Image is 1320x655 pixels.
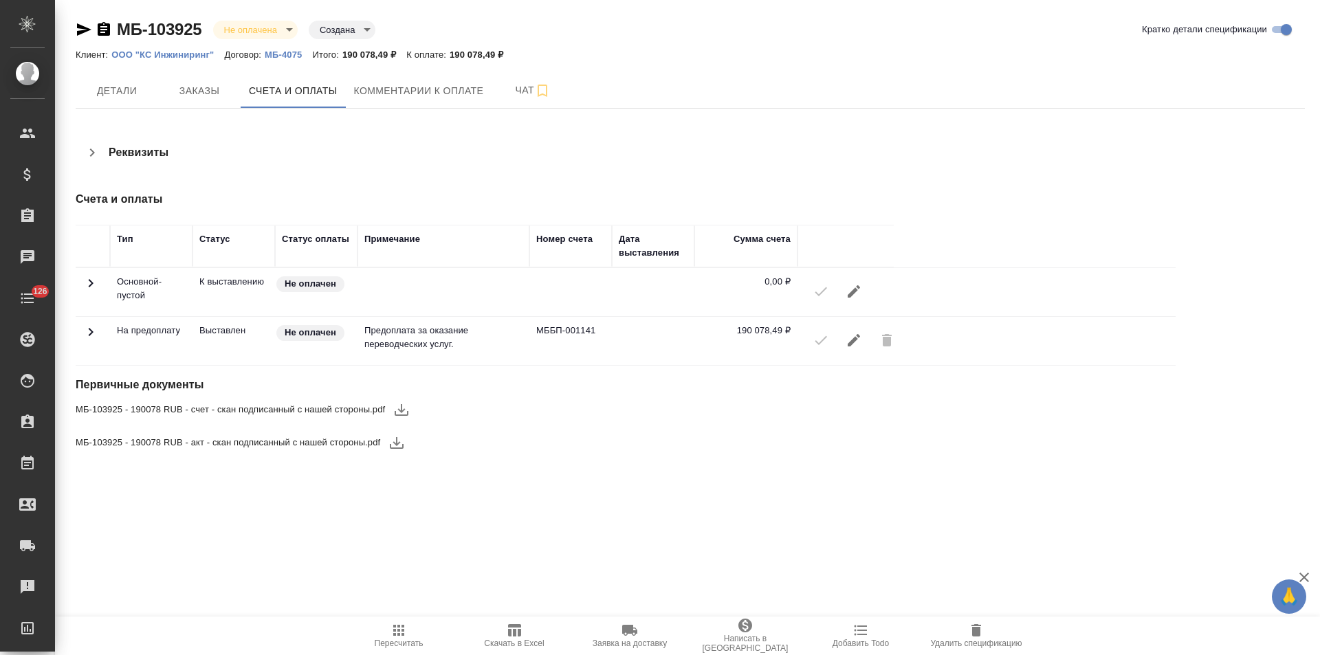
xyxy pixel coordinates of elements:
[76,377,895,393] h4: Первичные документы
[734,232,791,246] div: Сумма счета
[1142,23,1267,36] span: Кратко детали спецификации
[265,48,312,60] a: МБ-4075
[84,82,150,100] span: Детали
[316,24,359,36] button: Создана
[342,49,406,60] p: 190 078,49 ₽
[76,49,111,60] p: Клиент:
[76,403,385,417] span: МБ-103925 - 190078 RUB - счет - скан подписанный с нашей стороны.pdf
[837,275,870,308] button: Редактировать
[109,144,168,161] h4: Реквизиты
[534,82,551,99] svg: Подписаться
[285,277,336,291] p: Не оплачен
[199,324,268,337] p: Все изменения в спецификации заблокированы
[25,285,56,298] span: 126
[199,232,230,246] div: Статус
[117,232,133,246] div: Тип
[3,281,52,315] a: 126
[76,21,92,38] button: Скопировать ссылку для ЯМессенджера
[199,275,268,289] p: Счет отправлен к выставлению в ардеп, но в 1С не выгружен еще, разблокировать можно только на сто...
[224,49,265,60] p: Договор:
[213,21,298,39] div: Не оплачена
[166,82,232,100] span: Заказы
[364,324,522,351] p: Предоплата за оказание переводческих услуг.
[500,82,566,99] span: Чат
[1277,582,1301,611] span: 🙏
[694,317,797,365] td: 190 078,49 ₽
[82,332,99,342] span: Toggle Row Expanded
[364,232,420,246] div: Примечание
[309,21,375,39] div: Не оплачена
[110,268,192,316] td: Основной-пустой
[265,49,312,60] p: МБ-4075
[450,49,514,60] p: 190 078,49 ₽
[354,82,484,100] span: Комментарии к оплате
[312,49,342,60] p: Итого:
[76,191,895,208] h4: Счета и оплаты
[406,49,450,60] p: К оплате:
[111,49,224,60] p: ООО "КС Инжиниринг"
[111,48,224,60] a: ООО "КС Инжиниринг"
[117,20,202,38] a: МБ-103925
[76,436,380,449] span: МБ-103925 - 190078 RUB - акт - скан подписанный с нашей стороны.pdf
[282,232,349,246] div: Статус оплаты
[285,326,336,340] p: Не оплачен
[220,24,281,36] button: Не оплачена
[694,268,797,316] td: 0,00 ₽
[249,82,338,100] span: Счета и оплаты
[536,232,593,246] div: Номер счета
[619,232,687,260] div: Дата выставления
[96,21,112,38] button: Скопировать ссылку
[529,317,612,365] td: МББП-001141
[110,317,192,365] td: На предоплату
[82,283,99,293] span: Toggle Row Expanded
[1272,579,1306,614] button: 🙏
[837,324,870,357] button: Редактировать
